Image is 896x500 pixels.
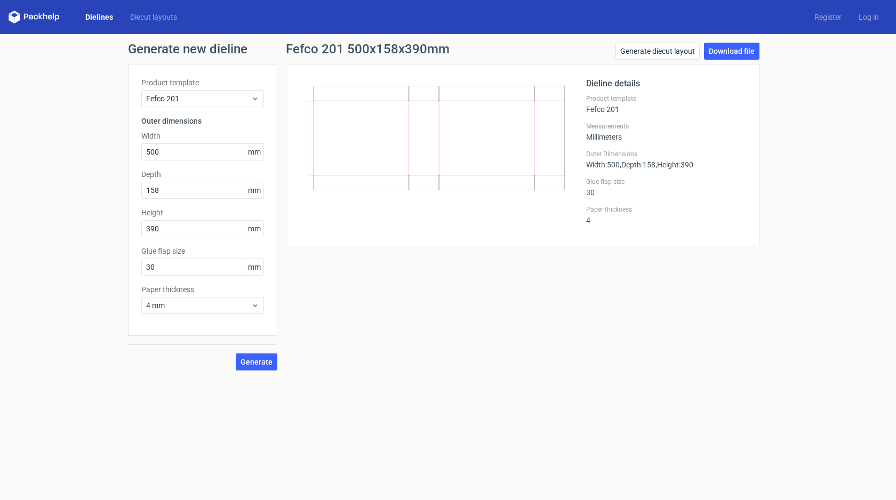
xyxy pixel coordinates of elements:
a: Dielines [77,12,122,22]
span: 4 mm [146,300,251,311]
h1: Fefco 201 500x158x390mm [286,43,450,55]
span: Generate [241,358,273,366]
label: Paper thickness [141,284,264,295]
label: Glue flap size [141,246,264,256]
h3: Outer dimensions [141,116,264,126]
a: Download file [704,43,759,60]
label: Paper thickness [586,205,746,214]
span: Width : 500 [586,160,620,169]
span: , Depth : 158 [620,160,655,169]
div: 4 [586,205,746,224]
div: Fefco 201 [586,94,746,114]
span: mm [245,221,263,237]
button: Generate [236,353,277,370]
span: mm [245,259,263,275]
label: Measurements [586,122,746,131]
h2: Dieline details [586,77,746,90]
label: Height [141,207,264,218]
span: mm [245,182,263,198]
a: Log in [850,12,887,22]
span: mm [245,144,263,160]
label: Product template [141,77,264,88]
label: Outer Dimensions [586,150,746,158]
h1: Generate new dieline [128,43,768,55]
div: Millimeters [586,122,746,141]
span: , Height : 390 [655,160,693,169]
a: Generate diecut layout [615,43,700,60]
span: Fefco 201 [146,93,251,104]
a: Diecut layouts [122,12,186,22]
a: Register [806,12,850,22]
label: Glue flap size [586,178,746,186]
div: 30 [586,178,746,197]
label: Product template [586,94,746,103]
label: Depth [141,169,264,180]
label: Width [141,131,264,141]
